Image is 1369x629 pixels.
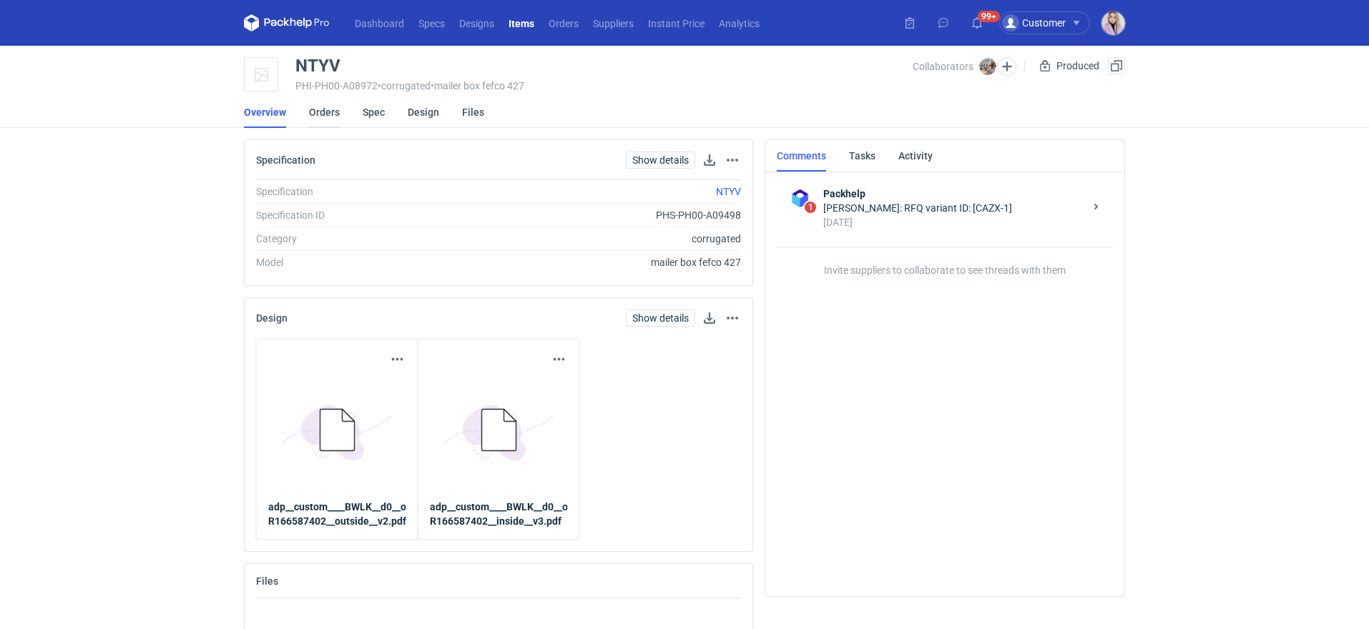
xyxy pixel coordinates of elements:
a: Instant Price [641,14,712,31]
p: Invite suppliers to collaborate to see threads with them [777,247,1113,276]
div: [DATE] [823,215,1084,229]
a: Orders [309,96,340,128]
a: Show details [626,152,695,169]
a: Activity [898,140,933,172]
a: Spec [363,96,385,128]
button: Edit collaborators [998,57,1016,76]
a: adp__custom____BWLK__d0__oR166587402__outside__v2.pdf [268,500,406,528]
img: Klaudia Wiśniewska [1101,11,1125,35]
a: Analytics [712,14,767,31]
span: Collaborators [913,61,973,72]
a: Dashboard [348,14,411,31]
span: • mailer box fefco 427 [431,80,524,91]
button: Download specification [701,152,718,169]
img: Michał Palasek [979,58,996,75]
div: Customer [1002,14,1066,31]
button: Actions [724,309,741,327]
a: Designs [452,14,501,31]
div: NTYV [295,57,340,74]
a: Suppliers [586,14,641,31]
button: Actions [724,152,741,169]
h2: Files [256,575,278,587]
div: Specification ID [256,208,450,222]
span: 1 [805,202,816,213]
strong: adp__custom____BWLK__d0__oR166587402__inside__v3.pdf [430,501,568,527]
div: mailer box fefco 427 [450,255,741,269]
a: Orders [541,14,586,31]
a: adp__custom____BWLK__d0__oR166587402__inside__v3.pdf [430,500,568,528]
div: PHI-PH00-A08972 [295,80,913,91]
div: PHS-PH00-A09498 [450,208,741,222]
a: Files [462,96,484,128]
h2: Specification [256,154,315,166]
strong: Packhelp [823,187,1084,201]
a: Design [408,96,439,128]
div: [PERSON_NAME]: RFQ variant ID: [CAZX-1] [823,201,1084,215]
span: • corrugated [378,80,431,91]
button: Duplicate Item [1108,57,1125,74]
div: Specification [256,184,450,199]
button: Actions [551,351,568,368]
a: NTYV [716,186,741,197]
a: Items [501,14,541,31]
button: Actions [389,351,406,368]
a: Specs [411,14,452,31]
button: Download design [701,309,718,327]
div: Model [256,255,450,269]
strong: adp__custom____BWLK__d0__oR166587402__outside__v2.pdf [268,501,406,527]
div: Category [256,232,450,246]
div: corrugated [450,232,741,246]
a: Show details [626,309,695,327]
img: Packhelp [788,187,812,210]
button: Customer [999,11,1101,34]
a: Comments [777,140,826,172]
h2: Design [256,312,288,324]
a: Overview [244,96,286,128]
button: 99+ [966,11,988,34]
svg: Packhelp Pro [244,14,330,31]
a: Tasks [849,140,875,172]
div: Produced [1036,57,1102,74]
